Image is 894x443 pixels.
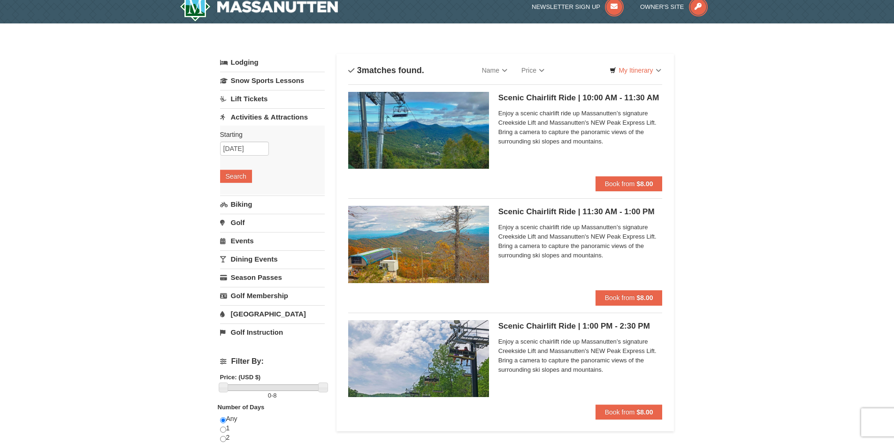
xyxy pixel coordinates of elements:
[596,290,663,305] button: Book from $8.00
[605,180,635,188] span: Book from
[268,392,271,399] span: 0
[357,66,362,75] span: 3
[532,3,624,10] a: Newsletter Sign Up
[636,180,653,188] strong: $8.00
[604,63,667,77] a: My Itinerary
[498,322,663,331] h5: Scenic Chairlift Ride | 1:00 PM - 2:30 PM
[220,232,325,249] a: Events
[498,109,663,146] span: Enjoy a scenic chairlift ride up Massanutten’s signature Creekside Lift and Massanutten's NEW Pea...
[498,337,663,375] span: Enjoy a scenic chairlift ride up Massanutten’s signature Creekside Lift and Massanutten's NEW Pea...
[596,176,663,191] button: Book from $8.00
[273,392,276,399] span: 8
[220,357,325,366] h4: Filter By:
[348,92,489,169] img: 24896431-1-a2e2611b.jpg
[220,214,325,231] a: Golf
[218,404,265,411] strong: Number of Days
[348,206,489,283] img: 24896431-13-a88f1aaf.jpg
[220,72,325,89] a: Snow Sports Lessons
[532,3,600,10] span: Newsletter Sign Up
[220,54,325,71] a: Lodging
[220,108,325,126] a: Activities & Attractions
[220,391,325,400] label: -
[348,66,424,75] h4: matches found.
[498,223,663,260] span: Enjoy a scenic chairlift ride up Massanutten’s signature Creekside Lift and Massanutten's NEW Pea...
[636,294,653,301] strong: $8.00
[220,250,325,268] a: Dining Events
[220,195,325,213] a: Biking
[220,170,252,183] button: Search
[220,305,325,323] a: [GEOGRAPHIC_DATA]
[640,3,684,10] span: Owner's Site
[514,61,551,80] a: Price
[220,287,325,304] a: Golf Membership
[498,93,663,103] h5: Scenic Chairlift Ride | 10:00 AM - 11:30 AM
[348,320,489,397] img: 24896431-9-664d1467.jpg
[220,269,325,286] a: Season Passes
[475,61,514,80] a: Name
[220,374,261,381] strong: Price: (USD $)
[605,408,635,416] span: Book from
[498,207,663,217] h5: Scenic Chairlift Ride | 11:30 AM - 1:00 PM
[605,294,635,301] span: Book from
[220,130,318,139] label: Starting
[636,408,653,416] strong: $8.00
[220,90,325,107] a: Lift Tickets
[640,3,708,10] a: Owner's Site
[596,405,663,420] button: Book from $8.00
[220,323,325,341] a: Golf Instruction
